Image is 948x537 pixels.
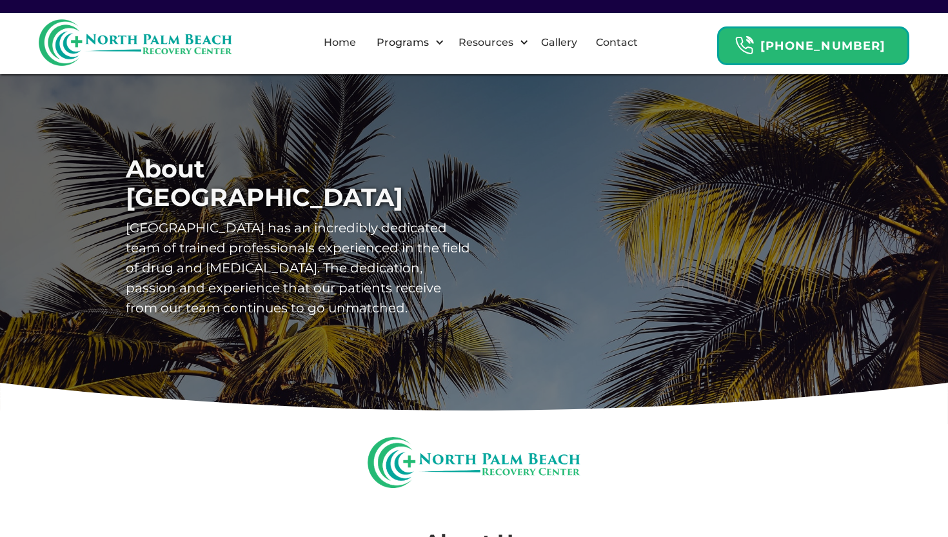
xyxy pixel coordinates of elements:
a: Contact [588,22,646,63]
div: Resources [455,35,517,50]
a: Home [316,22,364,63]
p: [GEOGRAPHIC_DATA] has an incredibly dedicated team of trained professionals experienced in the fi... [126,218,474,318]
a: Gallery [533,22,585,63]
img: Header Calendar Icons [735,35,754,56]
div: Programs [373,35,432,50]
a: Header Calendar Icons[PHONE_NUMBER] [717,20,909,65]
div: Programs [366,22,448,63]
div: Resources [448,22,532,63]
h1: About [GEOGRAPHIC_DATA] [126,155,474,212]
strong: [PHONE_NUMBER] [760,39,885,53]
